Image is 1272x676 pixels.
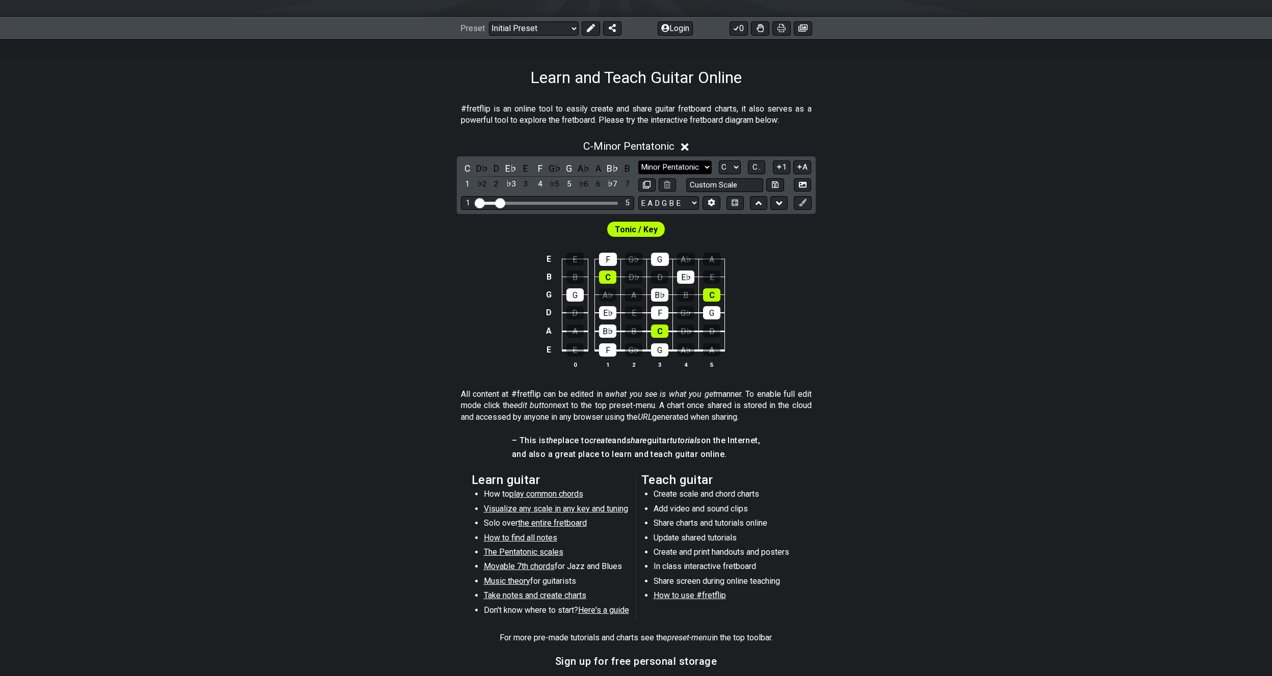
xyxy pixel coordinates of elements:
li: In class interactive fretboard [654,561,799,575]
div: C [651,325,668,338]
button: Print [772,21,791,36]
span: Here's a guide [578,605,629,615]
span: The Pentatonic scales [484,547,563,557]
div: A♭ [677,343,694,357]
em: URL [638,412,652,422]
div: D [651,271,668,284]
div: toggle pitch class [475,161,488,175]
span: play common chords [509,489,583,499]
button: 1 [773,160,790,174]
li: Create scale and chord charts [654,489,799,503]
select: Tonic/Root [719,160,741,174]
td: A [543,322,555,341]
div: E [566,343,584,357]
div: toggle pitch class [577,161,590,175]
div: toggle pitch class [591,161,605,175]
select: Preset [489,21,579,36]
em: the [546,436,558,445]
th: 4 [673,359,699,370]
li: Solo over [484,518,629,532]
span: Visualize any scale in any key and tuning [484,504,628,513]
div: 5 [626,199,630,207]
div: toggle scale degree [591,177,605,191]
button: A [793,160,811,174]
div: B [677,288,694,302]
div: E [703,271,720,284]
div: D♭ [677,325,694,338]
em: what you see is what you get [609,389,716,399]
h3: Sign up for free personal storage [555,656,717,667]
button: Toggle horizontal chord view [726,196,744,210]
button: Create image [794,21,812,36]
button: Edit Preset [582,21,600,36]
h4: and also a great place to learn and teach guitar online. [512,449,760,460]
div: G [703,306,720,319]
select: Scale [638,160,712,174]
div: G [566,288,584,302]
button: Create Image [794,178,811,192]
p: #fretflip is an online tool to easily create and share guitar fretboard charts, it also serves as... [461,103,812,126]
div: toggle pitch class [620,161,634,175]
th: 1 [595,359,621,370]
div: G♭ [625,343,642,357]
div: toggle pitch class [519,161,532,175]
div: B [566,271,584,284]
div: A♭ [677,253,695,266]
div: A [703,253,721,266]
h4: – This is place to and guitar on the Internet, [512,435,760,446]
div: D [703,325,720,338]
span: First enable full edit mode to edit [615,222,658,237]
div: C [599,271,616,284]
h2: Teach guitar [641,474,801,485]
span: How to find all notes [484,533,557,543]
h1: Learn and Teach Guitar Online [530,68,742,87]
select: Tuning [638,196,699,210]
li: Don't know where to start? [484,605,629,619]
div: E [625,306,642,319]
div: toggle scale degree [533,177,547,191]
li: Share charts and tutorials online [654,518,799,532]
div: 1 [466,199,470,207]
div: toggle scale degree [548,177,561,191]
span: C.. [752,163,761,172]
em: preset-menu [667,633,712,642]
div: B♭ [651,288,668,302]
div: toggle scale degree [577,177,590,191]
li: Share screen during online teaching [654,576,799,590]
span: How to use #fretflip [654,590,726,600]
button: Login [658,21,693,36]
div: toggle scale degree [620,177,634,191]
button: Move down [770,196,788,210]
div: toggle pitch class [490,161,503,175]
div: toggle pitch class [562,161,576,175]
em: create [589,436,612,445]
div: A [625,288,642,302]
div: F [651,306,668,319]
span: Preset [460,23,485,33]
span: C - Minor Pentatonic [583,140,674,152]
span: Take notes and create charts [484,590,586,600]
div: A [703,343,720,357]
div: F [599,253,617,266]
button: Copy [638,178,656,192]
div: C [703,288,720,302]
li: Update shared tutorials [654,532,799,547]
div: D [566,306,584,319]
td: E [543,340,555,360]
em: tutorials [670,436,701,445]
div: A♭ [599,288,616,302]
div: toggle scale degree [490,177,503,191]
td: D [543,304,555,322]
td: B [543,268,555,286]
span: Music theory [484,576,530,586]
td: E [543,251,555,268]
div: toggle pitch class [548,161,561,175]
span: the entire fretboard [518,518,587,528]
li: for Jazz and Blues [484,561,629,575]
div: E♭ [677,271,694,284]
button: Share Preset [603,21,621,36]
button: Edit Tuning [703,196,720,210]
li: Add video and sound clips [654,503,799,518]
p: For more pre-made tutorials and charts see the in the top toolbar. [500,632,773,643]
td: G [543,286,555,304]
